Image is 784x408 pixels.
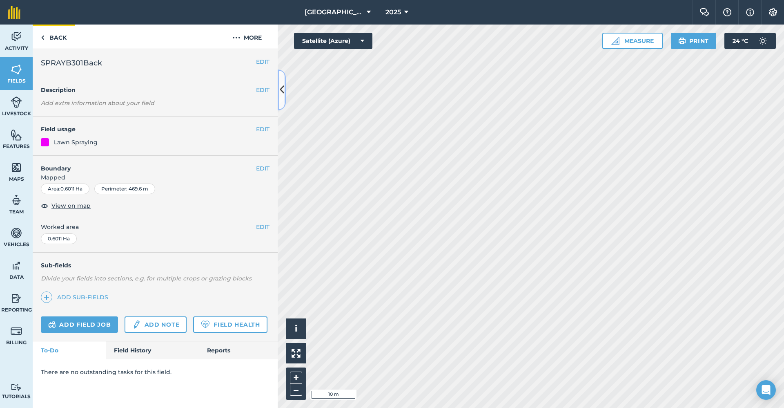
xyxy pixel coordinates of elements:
[125,316,187,333] a: Add note
[733,33,748,49] span: 24 ° C
[54,138,98,147] div: Lawn Spraying
[699,8,709,16] img: Two speech bubbles overlapping with the left bubble in the forefront
[132,320,141,330] img: svg+xml;base64,PD94bWwgdmVyc2lvbj0iMS4wIiBlbmNvZGluZz0idXRmLTgiPz4KPCEtLSBHZW5lcmF0b3I6IEFkb2JlIE...
[193,316,267,333] a: Field Health
[33,156,256,173] h4: Boundary
[11,63,22,76] img: svg+xml;base64,PHN2ZyB4bWxucz0iaHR0cDovL3d3dy53My5vcmcvMjAwMC9zdmciIHdpZHRoPSI1NiIgaGVpZ2h0PSI2MC...
[768,8,778,16] img: A cog icon
[294,33,372,49] button: Satellite (Azure)
[41,222,269,231] span: Worked area
[678,36,686,46] img: svg+xml;base64,PHN2ZyB4bWxucz0iaHR0cDovL3d3dy53My5vcmcvMjAwMC9zdmciIHdpZHRoPSIxOSIgaGVpZ2h0PSIyNC...
[8,6,20,19] img: fieldmargin Logo
[11,96,22,108] img: svg+xml;base64,PD94bWwgdmVyc2lvbj0iMS4wIiBlbmNvZGluZz0idXRmLTgiPz4KPCEtLSBHZW5lcmF0b3I6IEFkb2JlIE...
[41,368,269,377] p: There are no outstanding tasks for this field.
[256,125,269,134] button: EDIT
[41,184,89,194] div: Area : 0.6011 Ha
[602,33,663,49] button: Measure
[41,125,256,134] h4: Field usage
[290,372,302,384] button: +
[756,380,776,400] div: Open Intercom Messenger
[385,7,401,17] span: 2025
[256,57,269,66] button: EDIT
[41,57,102,69] span: SPRAYB301Back
[722,8,732,16] img: A question mark icon
[746,7,754,17] img: svg+xml;base64,PHN2ZyB4bWxucz0iaHR0cDovL3d3dy53My5vcmcvMjAwMC9zdmciIHdpZHRoPSIxNyIgaGVpZ2h0PSIxNy...
[41,201,91,211] button: View on map
[48,320,56,330] img: svg+xml;base64,PD94bWwgdmVyc2lvbj0iMS4wIiBlbmNvZGluZz0idXRmLTgiPz4KPCEtLSBHZW5lcmF0b3I6IEFkb2JlIE...
[292,349,301,358] img: Four arrows, one pointing top left, one top right, one bottom right and the last bottom left
[41,33,45,43] img: svg+xml;base64,PHN2ZyB4bWxucz0iaHR0cDovL3d3dy53My5vcmcvMjAwMC9zdmciIHdpZHRoPSI5IiBoZWlnaHQ9IjI0Ii...
[33,173,278,182] span: Mapped
[305,7,363,17] span: [GEOGRAPHIC_DATA] (Gardens)
[11,129,22,141] img: svg+xml;base64,PHN2ZyB4bWxucz0iaHR0cDovL3d3dy53My5vcmcvMjAwMC9zdmciIHdpZHRoPSI1NiIgaGVpZ2h0PSI2MC...
[256,222,269,231] button: EDIT
[33,341,106,359] a: To-Do
[41,85,269,94] h4: Description
[724,33,776,49] button: 24 °C
[41,316,118,333] a: Add field job
[33,261,278,270] h4: Sub-fields
[41,275,252,282] em: Divide your fields into sections, e.g. for multiple crops or grazing blocks
[41,291,111,303] a: Add sub-fields
[33,25,75,49] a: Back
[41,99,154,107] em: Add extra information about your field
[286,318,306,339] button: i
[11,292,22,305] img: svg+xml;base64,PD94bWwgdmVyc2lvbj0iMS4wIiBlbmNvZGluZz0idXRmLTgiPz4KPCEtLSBHZW5lcmF0b3I6IEFkb2JlIE...
[41,233,77,244] div: 0.6011 Ha
[41,201,48,211] img: svg+xml;base64,PHN2ZyB4bWxucz0iaHR0cDovL3d3dy53My5vcmcvMjAwMC9zdmciIHdpZHRoPSIxOCIgaGVpZ2h0PSIyNC...
[216,25,278,49] button: More
[290,384,302,396] button: –
[44,292,49,302] img: svg+xml;base64,PHN2ZyB4bWxucz0iaHR0cDovL3d3dy53My5vcmcvMjAwMC9zdmciIHdpZHRoPSIxNCIgaGVpZ2h0PSIyNC...
[11,325,22,337] img: svg+xml;base64,PD94bWwgdmVyc2lvbj0iMS4wIiBlbmNvZGluZz0idXRmLTgiPz4KPCEtLSBHZW5lcmF0b3I6IEFkb2JlIE...
[199,341,278,359] a: Reports
[232,33,241,43] img: svg+xml;base64,PHN2ZyB4bWxucz0iaHR0cDovL3d3dy53My5vcmcvMjAwMC9zdmciIHdpZHRoPSIyMCIgaGVpZ2h0PSIyNC...
[671,33,717,49] button: Print
[11,260,22,272] img: svg+xml;base64,PD94bWwgdmVyc2lvbj0iMS4wIiBlbmNvZGluZz0idXRmLTgiPz4KPCEtLSBHZW5lcmF0b3I6IEFkb2JlIE...
[611,37,619,45] img: Ruler icon
[51,201,91,210] span: View on map
[256,164,269,173] button: EDIT
[256,85,269,94] button: EDIT
[11,383,22,391] img: svg+xml;base64,PD94bWwgdmVyc2lvbj0iMS4wIiBlbmNvZGluZz0idXRmLTgiPz4KPCEtLSBHZW5lcmF0b3I6IEFkb2JlIE...
[755,33,771,49] img: svg+xml;base64,PD94bWwgdmVyc2lvbj0iMS4wIiBlbmNvZGluZz0idXRmLTgiPz4KPCEtLSBHZW5lcmF0b3I6IEFkb2JlIE...
[106,341,198,359] a: Field History
[11,194,22,206] img: svg+xml;base64,PD94bWwgdmVyc2lvbj0iMS4wIiBlbmNvZGluZz0idXRmLTgiPz4KPCEtLSBHZW5lcmF0b3I6IEFkb2JlIE...
[94,184,155,194] div: Perimeter : 469.6 m
[11,161,22,174] img: svg+xml;base64,PHN2ZyB4bWxucz0iaHR0cDovL3d3dy53My5vcmcvMjAwMC9zdmciIHdpZHRoPSI1NiIgaGVpZ2h0PSI2MC...
[11,227,22,239] img: svg+xml;base64,PD94bWwgdmVyc2lvbj0iMS4wIiBlbmNvZGluZz0idXRmLTgiPz4KPCEtLSBHZW5lcmF0b3I6IEFkb2JlIE...
[11,31,22,43] img: svg+xml;base64,PD94bWwgdmVyc2lvbj0iMS4wIiBlbmNvZGluZz0idXRmLTgiPz4KPCEtLSBHZW5lcmF0b3I6IEFkb2JlIE...
[295,323,297,334] span: i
